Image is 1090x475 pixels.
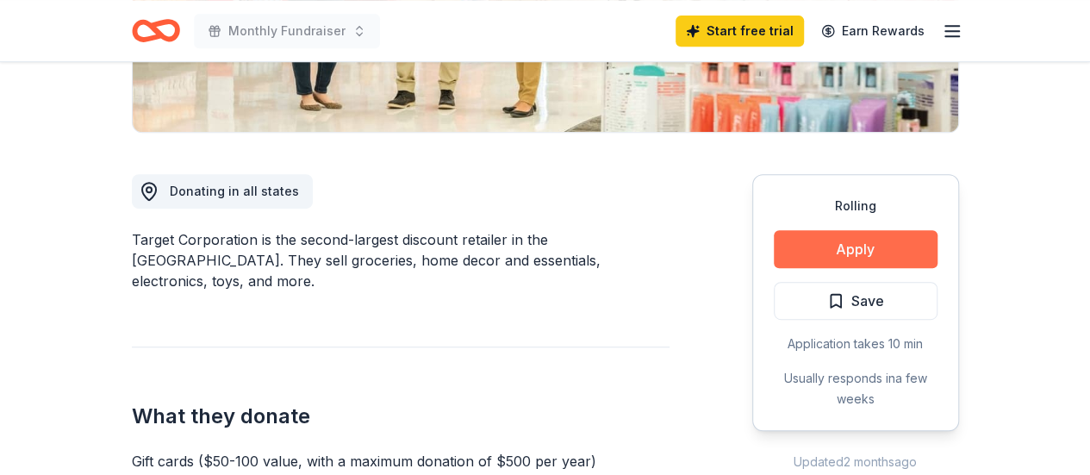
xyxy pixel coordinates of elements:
a: Earn Rewards [811,16,935,47]
button: Apply [774,230,937,268]
button: Monthly Fundraiser [194,14,380,48]
button: Save [774,282,937,320]
span: Save [851,290,884,312]
div: Target Corporation is the second-largest discount retailer in the [GEOGRAPHIC_DATA]. They sell gr... [132,229,670,291]
div: Usually responds in a few weeks [774,368,937,409]
a: Home [132,10,180,51]
div: Updated 2 months ago [752,452,959,472]
div: Rolling [774,196,937,216]
a: Start free trial [676,16,804,47]
span: Monthly Fundraiser [228,21,346,41]
h2: What they donate [132,403,670,430]
div: Application takes 10 min [774,334,937,354]
div: Gift cards ($50-100 value, with a maximum donation of $500 per year) [132,451,670,472]
span: Donating in all states [170,184,299,198]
